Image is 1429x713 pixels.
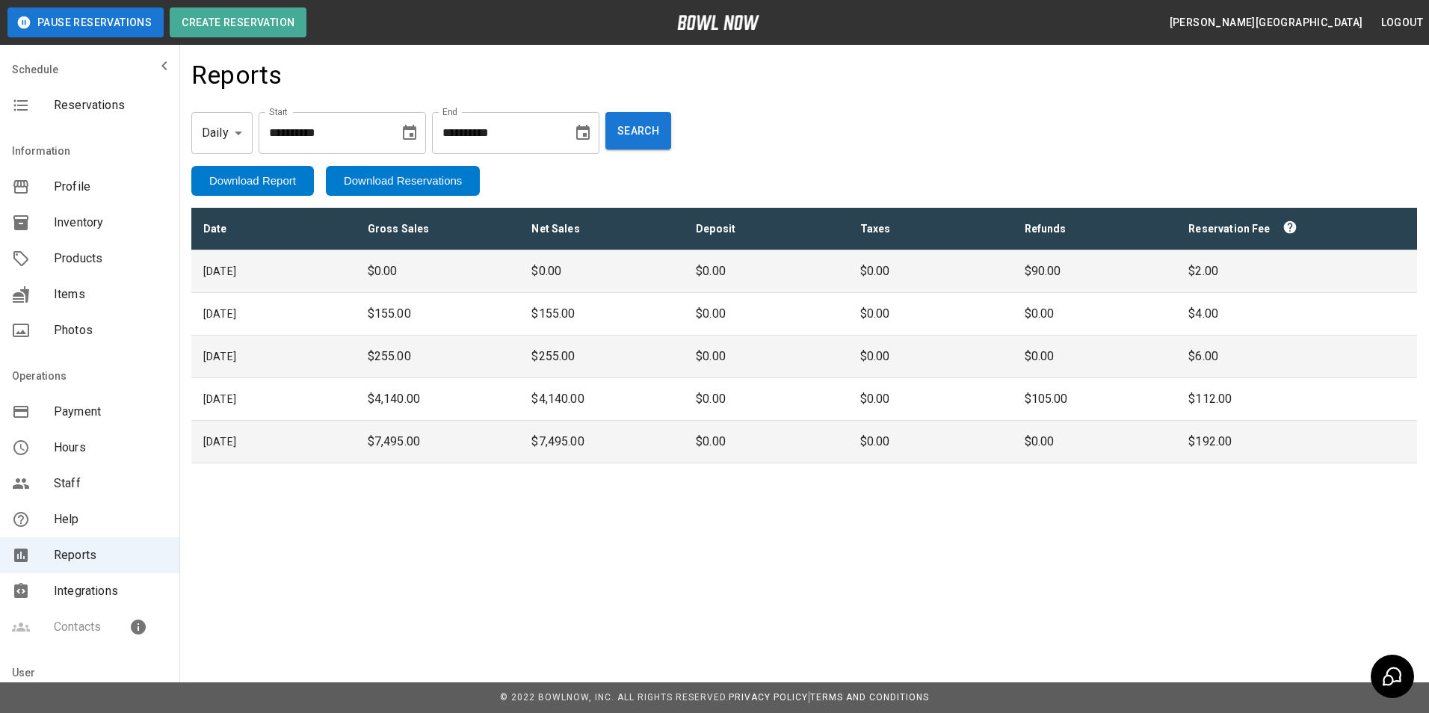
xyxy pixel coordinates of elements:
span: Items [54,285,167,303]
th: Gross Sales [356,208,520,250]
p: $4,140.00 [368,390,508,408]
button: Choose date, selected date is Aug 19, 2025 [568,118,598,148]
p: $192.00 [1188,433,1405,451]
p: $0.00 [368,262,508,280]
p: $4,140.00 [531,390,672,408]
p: $0.00 [696,262,836,280]
span: Products [54,250,167,268]
p: $0.00 [1025,433,1165,451]
p: $255.00 [531,348,672,365]
span: Integrations [54,582,167,600]
p: $0.00 [696,305,836,323]
th: Refunds [1013,208,1177,250]
td: [DATE] [191,250,356,293]
th: Taxes [848,208,1013,250]
td: [DATE] [191,336,356,378]
button: Logout [1375,9,1429,37]
a: Terms and Conditions [810,692,929,703]
a: Privacy Policy [729,692,808,703]
td: [DATE] [191,421,356,463]
p: $155.00 [368,305,508,323]
p: $0.00 [860,433,1001,451]
span: Profile [54,178,167,196]
div: Reservation Fee [1188,220,1405,238]
div: Daily [191,112,253,154]
p: $255.00 [368,348,508,365]
p: $155.00 [531,305,672,323]
span: Payment [54,403,167,421]
table: sticky table [191,208,1417,463]
span: Hours [54,439,167,457]
button: Download Reservations [326,166,480,196]
th: Date [191,208,356,250]
th: Net Sales [519,208,684,250]
td: [DATE] [191,378,356,421]
p: $0.00 [860,305,1001,323]
button: Choose date, selected date is Aug 12, 2025 [395,118,425,148]
button: Create Reservation [170,7,306,37]
span: Inventory [54,214,167,232]
p: $0.00 [1025,348,1165,365]
p: $0.00 [696,433,836,451]
p: $90.00 [1025,262,1165,280]
button: Download Report [191,166,314,196]
p: $7,495.00 [531,433,672,451]
svg: Reservation fees paid directly to BowlNow by customer [1283,220,1297,235]
p: $105.00 [1025,390,1165,408]
td: [DATE] [191,293,356,336]
p: $112.00 [1188,390,1405,408]
span: © 2022 BowlNow, Inc. All Rights Reserved. [500,692,729,703]
p: $0.00 [1025,305,1165,323]
span: Help [54,510,167,528]
p: $0.00 [860,262,1001,280]
span: Reservations [54,96,167,114]
p: $0.00 [696,390,836,408]
span: Staff [54,475,167,493]
button: [PERSON_NAME][GEOGRAPHIC_DATA] [1164,9,1369,37]
p: $7,495.00 [368,433,508,451]
button: Search [605,112,671,149]
button: Pause Reservations [7,7,164,37]
p: $0.00 [860,390,1001,408]
span: Reports [54,546,167,564]
p: $0.00 [531,262,672,280]
p: $6.00 [1188,348,1405,365]
p: $4.00 [1188,305,1405,323]
th: Deposit [684,208,848,250]
p: $2.00 [1188,262,1405,280]
p: $0.00 [696,348,836,365]
p: $0.00 [860,348,1001,365]
h4: Reports [191,60,283,91]
img: logo [677,15,759,30]
span: Photos [54,321,167,339]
